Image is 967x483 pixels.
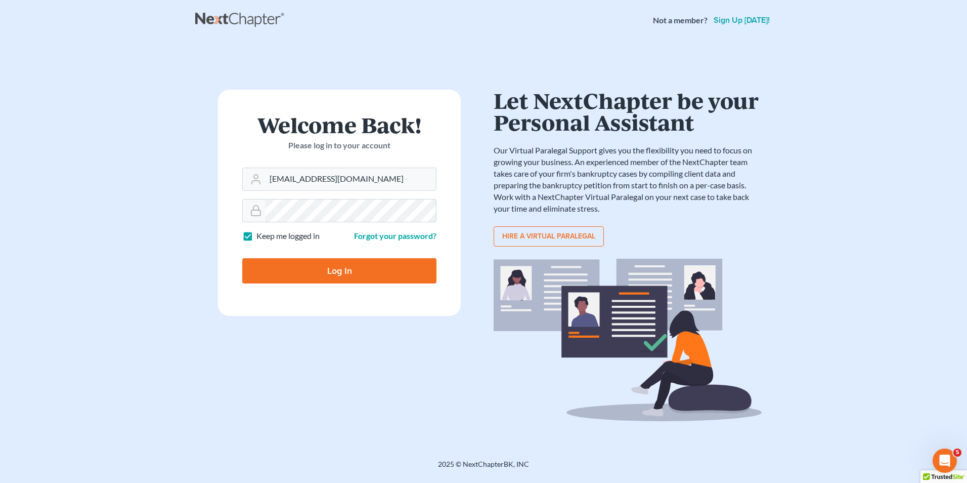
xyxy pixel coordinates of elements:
h1: Welcome Back! [242,114,436,136]
a: Forgot your password? [354,231,436,240]
span: 5 [953,449,961,457]
img: virtual_paralegal_bg-b12c8cf30858a2b2c02ea913d52db5c468ecc422855d04272ea22d19010d70dc.svg [494,259,762,421]
a: Hire a virtual paralegal [494,226,604,247]
p: Please log in to your account [242,140,436,151]
h1: Let NextChapter be your Personal Assistant [494,90,762,133]
input: Log In [242,258,436,284]
strong: Not a member? [653,15,708,26]
iframe: Intercom live chat [933,449,957,473]
p: Our Virtual Paralegal Support gives you the flexibility you need to focus on growing your busines... [494,145,762,214]
input: Email Address [266,168,436,190]
div: 2025 © NextChapterBK, INC [195,459,772,477]
a: Sign up [DATE]! [712,16,772,24]
label: Keep me logged in [256,230,320,242]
